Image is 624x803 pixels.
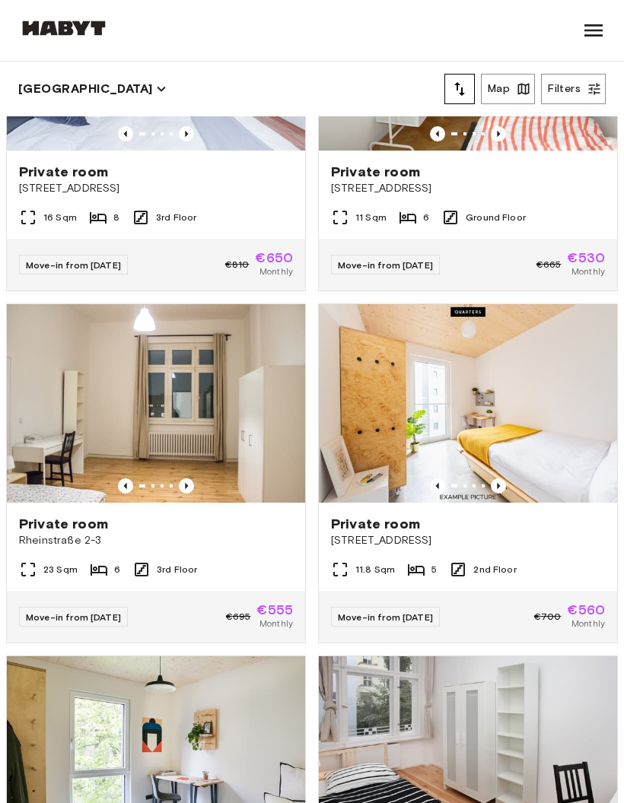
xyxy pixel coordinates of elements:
span: €555 [256,603,293,617]
span: Private room [19,515,108,533]
button: Previous image [179,126,194,141]
span: €695 [226,610,251,624]
span: Monthly [571,617,605,630]
span: €665 [536,258,562,271]
span: 3rd Floor [157,563,197,576]
button: Previous image [118,478,133,494]
span: Rheinstraße 2-3 [19,533,293,548]
button: Previous image [430,478,445,494]
span: €560 [567,603,605,617]
span: €650 [255,251,293,265]
span: Monthly [571,265,605,278]
button: Previous image [491,126,506,141]
span: Move-in from [DATE] [338,611,433,623]
button: Previous image [179,478,194,494]
span: 23 Sqm [43,563,78,576]
span: Move-in from [DATE] [26,611,121,623]
button: Map [481,74,535,104]
span: 5 [431,563,437,576]
span: 11.8 Sqm [355,563,395,576]
span: €700 [534,610,562,624]
span: Monthly [259,265,293,278]
span: Move-in from [DATE] [338,259,433,271]
img: Marketing picture of unit DE-01-07-005-01Q [319,304,617,503]
button: Previous image [491,478,506,494]
span: 11 Sqm [355,211,387,224]
span: €530 [567,251,605,265]
span: Private room [331,515,420,533]
span: €810 [225,258,250,271]
button: tune [444,74,475,104]
a: Marketing picture of unit DE-01-090-03MPrevious imagePrevious imagePrivate roomRheinstraße 2-323 ... [6,303,306,643]
button: Previous image [430,126,445,141]
img: Marketing picture of unit DE-01-090-03M [7,304,305,503]
button: Filters [541,74,606,104]
span: 8 [113,211,119,224]
span: [STREET_ADDRESS] [331,533,605,548]
span: 2nd Floor [473,563,516,576]
span: Private room [19,163,108,181]
a: Marketing picture of unit DE-01-07-005-01QPrevious imagePrevious imagePrivate room[STREET_ADDRESS... [318,303,618,643]
img: Habyt [18,21,110,36]
span: Private room [331,163,420,181]
span: 6 [114,563,120,576]
span: Ground Floor [466,211,526,224]
span: [STREET_ADDRESS] [331,181,605,196]
span: 16 Sqm [43,211,77,224]
span: 3rd Floor [156,211,196,224]
button: Previous image [118,126,133,141]
span: Move-in from [DATE] [26,259,121,271]
button: [GEOGRAPHIC_DATA] [18,78,167,100]
span: Monthly [259,617,293,630]
span: 6 [423,211,429,224]
span: [STREET_ADDRESS] [19,181,293,196]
